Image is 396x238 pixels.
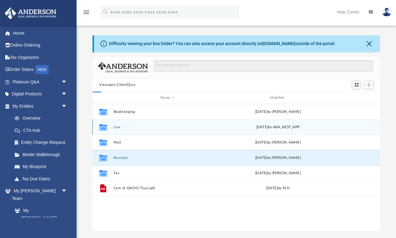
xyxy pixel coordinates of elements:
button: Law [114,125,221,129]
span: arrow_drop_down [61,100,74,113]
a: Tax Due Dates [9,173,77,185]
img: Anderson Advisors Platinum Portal [3,7,58,19]
a: Overview [9,112,77,125]
i: search [102,8,109,15]
a: Tax Organizers [4,51,77,63]
div: [DATE] by [PERSON_NAME] [224,155,332,161]
a: My Entitiesarrow_drop_down [4,100,77,112]
button: Mail [114,140,221,144]
a: menu [83,12,90,16]
a: Binder Walkthrough [9,148,77,161]
div: [DATE] by ABA_NEST_APP [224,125,332,130]
div: NEW [35,65,49,74]
span: arrow_drop_down [61,88,74,101]
span: arrow_drop_down [61,76,74,88]
button: Add [364,81,373,89]
a: Online Ordering [4,39,77,52]
input: Search files and folders [153,60,373,72]
a: My [PERSON_NAME] Team [9,205,70,232]
button: Switch to Grid View [352,81,361,89]
button: Tax [114,171,221,175]
a: CTA Hub [9,124,77,136]
a: Digital Productsarrow_drop_down [4,88,77,100]
a: My [PERSON_NAME] Teamarrow_drop_down [4,185,74,205]
button: Cert of GMHO Trust.pdf [114,186,221,190]
a: Platinum Q&Aarrow_drop_down [4,76,77,88]
button: More options [349,184,364,193]
button: Receipts [114,156,221,160]
div: [DATE] by M H [224,186,332,191]
span: arrow_drop_down [61,185,74,198]
div: Modified [224,95,332,101]
a: [DOMAIN_NAME] [262,41,295,46]
i: menu [83,9,90,16]
div: Name [113,95,221,101]
div: id [334,95,377,101]
button: Close [365,40,374,48]
a: Order StatusNEW [4,63,77,76]
div: Difficulty viewing your box folder? You can also access your account directly on outside of the p... [109,40,336,47]
a: Entity Change Request [9,136,77,149]
div: [DATE] by [PERSON_NAME] [224,171,332,176]
div: id [95,95,111,101]
a: Home [4,27,77,39]
a: My Blueprint [9,161,74,173]
div: [DATE] by [PERSON_NAME] [224,109,332,115]
div: [DATE] by [PERSON_NAME] [224,140,332,145]
div: grid [92,104,380,231]
button: Viewable-ClientDocs [99,82,135,88]
img: User Pic [382,8,391,17]
button: Bookkeeping [114,110,221,114]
